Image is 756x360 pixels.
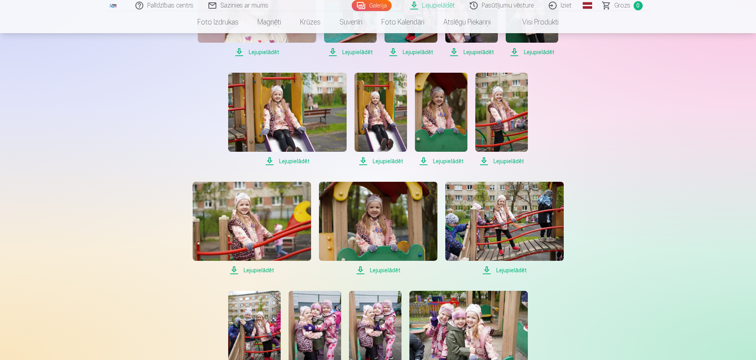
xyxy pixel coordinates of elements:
span: Lejupielādēt [415,156,467,166]
img: /fa1 [109,3,118,8]
a: Lejupielādēt [475,73,528,166]
a: Lejupielādēt [193,182,311,275]
span: Lejupielādēt [445,47,498,57]
span: Lejupielādēt [193,266,311,275]
span: Lejupielādēt [198,47,316,57]
span: Lejupielādēt [355,156,407,166]
a: Lejupielādēt [319,182,437,275]
a: Foto kalendāri [372,11,434,33]
span: Lejupielādēt [319,266,437,275]
span: Lejupielādēt [506,47,558,57]
span: 0 [634,1,643,10]
a: Lejupielādēt [228,73,347,166]
a: Suvenīri [330,11,372,33]
a: Lejupielādēt [445,182,564,275]
a: Lejupielādēt [355,73,407,166]
a: Visi produkti [500,11,568,33]
a: Lejupielādēt [415,73,467,166]
a: Atslēgu piekariņi [434,11,500,33]
span: Lejupielādēt [385,47,437,57]
span: Lejupielādēt [475,156,528,166]
span: Grozs [614,1,630,10]
span: Lejupielādēt [228,156,347,166]
span: Lejupielādēt [445,266,564,275]
span: Lejupielādēt [324,47,377,57]
a: Krūzes [291,11,330,33]
a: Magnēti [248,11,291,33]
a: Foto izdrukas [188,11,248,33]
